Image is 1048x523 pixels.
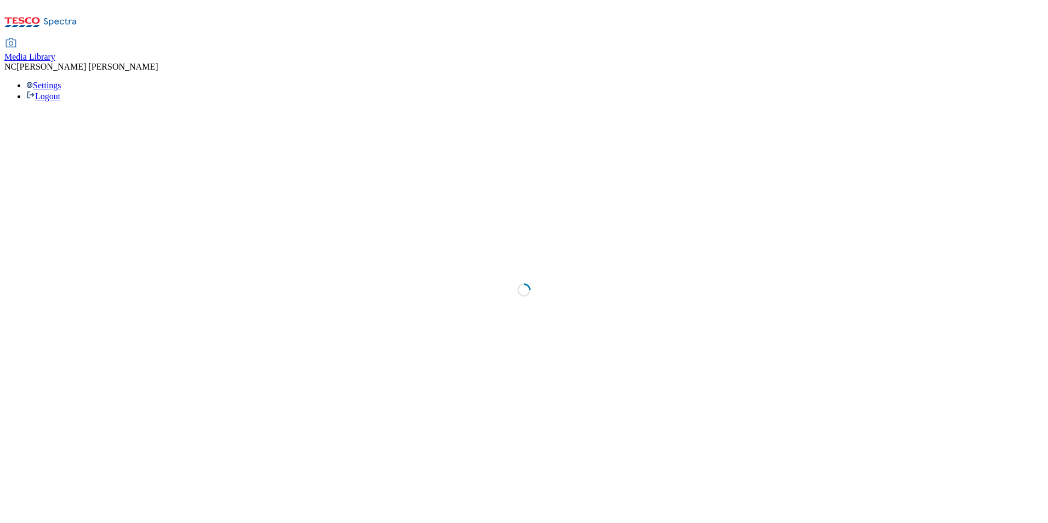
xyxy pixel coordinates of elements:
span: Media Library [4,52,55,61]
span: [PERSON_NAME] [PERSON_NAME] [16,62,158,71]
a: Media Library [4,39,55,62]
a: Settings [26,81,61,90]
span: NC [4,62,16,71]
a: Logout [26,92,60,101]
